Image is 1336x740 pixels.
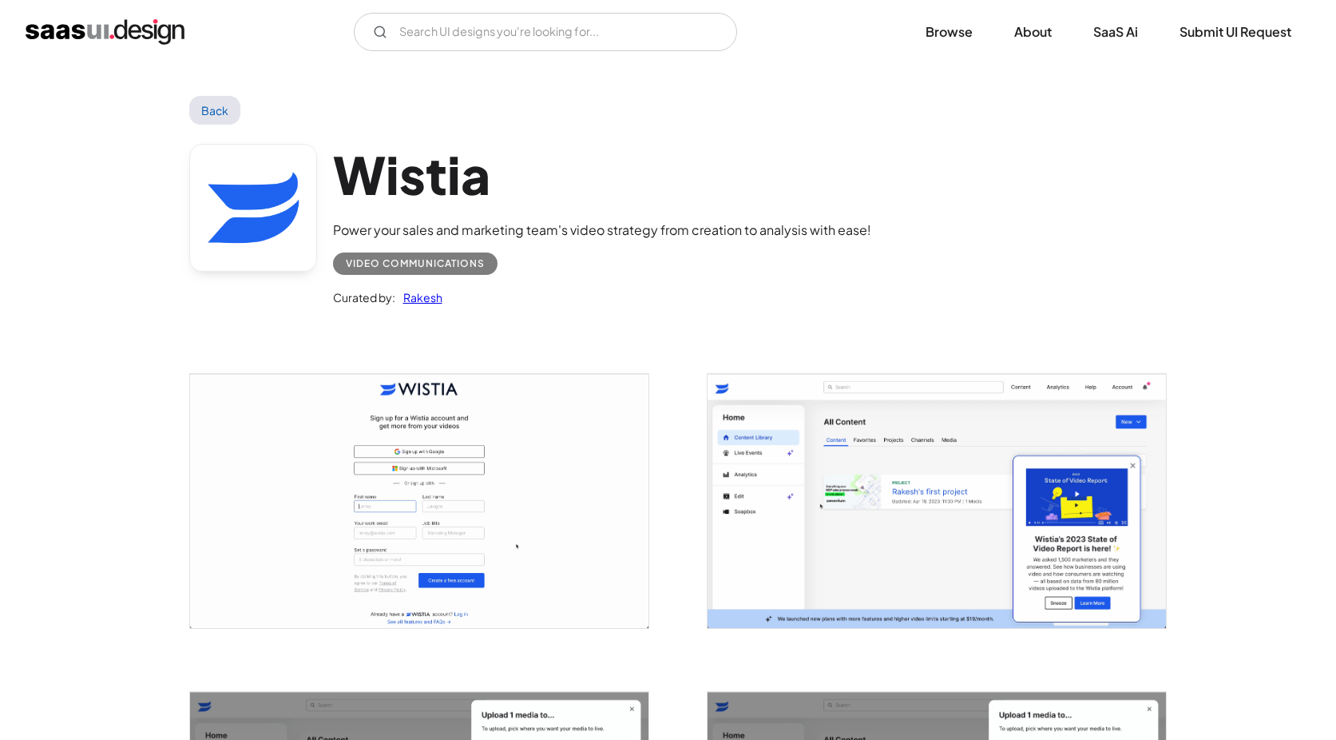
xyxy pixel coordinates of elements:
a: About [995,14,1071,50]
a: open lightbox [190,374,648,627]
a: Back [189,96,241,125]
img: 64217b021cc24c5b74a6d275_Wistia%E2%80%99s%20Welcome%20content%20library%20screen%20UI.png [708,374,1166,627]
a: Submit UI Request [1160,14,1310,50]
div: Curated by: [333,288,395,307]
a: Rakesh [395,288,442,307]
div: Video Communications [346,254,485,273]
a: open lightbox [708,374,1166,627]
a: SaaS Ai [1074,14,1157,50]
img: 64217b024ea429035a2a0061_Wistia%E2%80%99s%20Sign%20up%20screen%20UI.png [190,374,648,627]
a: Browse [906,14,992,50]
form: Email Form [354,13,737,51]
a: home [26,19,184,45]
h1: Wistia [333,144,871,205]
input: Search UI designs you're looking for... [354,13,737,51]
div: Power your sales and marketing team's video strategy from creation to analysis with ease! [333,221,871,240]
